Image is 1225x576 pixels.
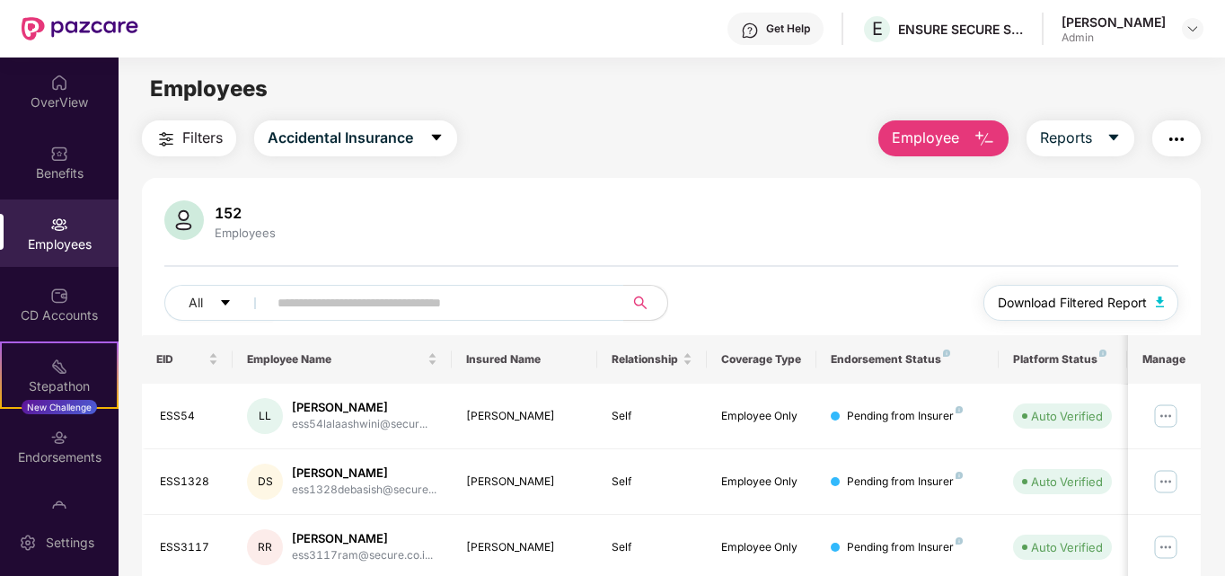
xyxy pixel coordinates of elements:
[50,74,68,92] img: svg+xml;base64,PHN2ZyBpZD0iSG9tZSIgeG1sbnM9Imh0dHA6Ly93d3cudzMub3JnLzIwMDAvc3ZnIiB3aWR0aD0iMjAiIG...
[2,377,117,395] div: Stepathon
[872,18,883,40] span: E
[142,120,236,156] button: Filters
[892,127,959,149] span: Employee
[847,474,963,491] div: Pending from Insurer
[233,335,452,384] th: Employee Name
[1031,407,1103,425] div: Auto Verified
[1027,120,1134,156] button: Reportscaret-down
[211,204,279,222] div: 152
[466,539,584,556] div: [PERSON_NAME]
[1099,350,1106,357] img: svg+xml;base64,PHN2ZyB4bWxucz0iaHR0cDovL3d3dy53My5vcmcvMjAwMC9zdmciIHdpZHRoPSI4IiBoZWlnaHQ9IjgiIH...
[612,474,692,491] div: Self
[19,534,37,552] img: svg+xml;base64,PHN2ZyBpZD0iU2V0dGluZy0yMHgyMCIgeG1sbnM9Imh0dHA6Ly93d3cudzMub3JnLzIwMDAvc3ZnIiB3aW...
[160,474,219,491] div: ESS1328
[1013,352,1112,367] div: Platform Status
[466,474,584,491] div: [PERSON_NAME]
[721,539,802,556] div: Employee Only
[956,537,963,545] img: svg+xml;base64,PHN2ZyB4bWxucz0iaHR0cDovL3d3dy53My5vcmcvMjAwMC9zdmciIHdpZHRoPSI4IiBoZWlnaHQ9IjgiIH...
[247,398,283,434] div: LL
[50,145,68,163] img: svg+xml;base64,PHN2ZyBpZD0iQmVuZWZpdHMiIHhtbG5zPSJodHRwOi8vd3d3LnczLm9yZy8yMDAwL3N2ZyIgd2lkdGg9Ij...
[1166,128,1187,150] img: svg+xml;base64,PHN2ZyB4bWxucz0iaHR0cDovL3d3dy53My5vcmcvMjAwMC9zdmciIHdpZHRoPSIyNCIgaGVpZ2h0PSIyNC...
[956,472,963,479] img: svg+xml;base64,PHN2ZyB4bWxucz0iaHR0cDovL3d3dy53My5vcmcvMjAwMC9zdmciIHdpZHRoPSI4IiBoZWlnaHQ9IjgiIH...
[623,296,658,310] span: search
[247,464,283,500] div: DS
[466,408,584,425] div: [PERSON_NAME]
[847,408,963,425] div: Pending from Insurer
[943,350,950,357] img: svg+xml;base64,PHN2ZyB4bWxucz0iaHR0cDovL3d3dy53My5vcmcvMjAwMC9zdmciIHdpZHRoPSI4IiBoZWlnaHQ9IjgiIH...
[254,120,457,156] button: Accidental Insurancecaret-down
[612,539,692,556] div: Self
[741,22,759,40] img: svg+xml;base64,PHN2ZyBpZD0iSGVscC0zMngzMiIgeG1sbnM9Imh0dHA6Ly93d3cudzMub3JnLzIwMDAvc3ZnIiB3aWR0aD...
[292,465,436,482] div: [PERSON_NAME]
[707,335,816,384] th: Coverage Type
[1031,538,1103,556] div: Auto Verified
[156,352,206,367] span: EID
[50,216,68,234] img: svg+xml;base64,PHN2ZyBpZD0iRW1wbG95ZWVzIiB4bWxucz0iaHR0cDovL3d3dy53My5vcmcvMjAwMC9zdmciIHdpZHRoPS...
[878,120,1009,156] button: Employee
[1151,402,1180,430] img: manageButton
[189,293,203,313] span: All
[1151,467,1180,496] img: manageButton
[612,408,692,425] div: Self
[1062,31,1166,45] div: Admin
[1031,473,1103,491] div: Auto Verified
[22,17,138,40] img: New Pazcare Logo
[292,547,433,564] div: ess3117ram@secure.co.i...
[1151,533,1180,562] img: manageButton
[974,128,995,150] img: svg+xml;base64,PHN2ZyB4bWxucz0iaHR0cDovL3d3dy53My5vcmcvMjAwMC9zdmciIHhtbG5zOnhsaW5rPSJodHRwOi8vd3...
[1185,22,1200,36] img: svg+xml;base64,PHN2ZyBpZD0iRHJvcGRvd24tMzJ4MzIiIHhtbG5zPSJodHRwOi8vd3d3LnczLm9yZy8yMDAwL3N2ZyIgd2...
[50,287,68,305] img: svg+xml;base64,PHN2ZyBpZD0iQ0RfQWNjb3VudHMiIGRhdGEtbmFtZT0iQ0QgQWNjb3VudHMiIHhtbG5zPSJodHRwOi8vd3...
[22,400,97,414] div: New Challenge
[831,352,984,367] div: Endorsement Status
[597,335,707,384] th: Relationship
[612,352,679,367] span: Relationship
[50,429,68,447] img: svg+xml;base64,PHN2ZyBpZD0iRW5kb3JzZW1lbnRzIiB4bWxucz0iaHR0cDovL3d3dy53My5vcmcvMjAwMC9zdmciIHdpZH...
[247,529,283,565] div: RR
[292,482,436,499] div: ess1328debasish@secure...
[268,127,413,149] span: Accidental Insurance
[182,127,223,149] span: Filters
[40,534,100,552] div: Settings
[150,75,268,102] span: Employees
[292,399,427,416] div: [PERSON_NAME]
[1106,130,1121,146] span: caret-down
[847,539,963,556] div: Pending from Insurer
[1040,127,1092,149] span: Reports
[1062,13,1166,31] div: [PERSON_NAME]
[766,22,810,36] div: Get Help
[219,297,232,311] span: caret-down
[998,293,1147,313] span: Download Filtered Report
[50,358,68,376] img: svg+xml;base64,PHN2ZyB4bWxucz0iaHR0cDovL3d3dy53My5vcmcvMjAwMC9zdmciIHdpZHRoPSIyMSIgaGVpZ2h0PSIyMC...
[142,335,234,384] th: EID
[1128,335,1201,384] th: Manage
[1156,297,1165,307] img: svg+xml;base64,PHN2ZyB4bWxucz0iaHR0cDovL3d3dy53My5vcmcvMjAwMC9zdmciIHhtbG5zOnhsaW5rPSJodHRwOi8vd3...
[292,416,427,433] div: ess54lalaashwini@secur...
[211,226,279,240] div: Employees
[164,285,274,321] button: Allcaret-down
[50,500,68,518] img: svg+xml;base64,PHN2ZyBpZD0iTXlfT3JkZXJzIiBkYXRhLW5hbWU9Ik15IE9yZGVycyIgeG1sbnM9Imh0dHA6Ly93d3cudz...
[292,530,433,547] div: [PERSON_NAME]
[429,130,444,146] span: caret-down
[721,408,802,425] div: Employee Only
[155,128,177,150] img: svg+xml;base64,PHN2ZyB4bWxucz0iaHR0cDovL3d3dy53My5vcmcvMjAwMC9zdmciIHdpZHRoPSIyNCIgaGVpZ2h0PSIyNC...
[983,285,1179,321] button: Download Filtered Report
[721,474,802,491] div: Employee Only
[160,539,219,556] div: ESS3117
[160,408,219,425] div: ESS54
[452,335,598,384] th: Insured Name
[623,285,668,321] button: search
[956,406,963,413] img: svg+xml;base64,PHN2ZyB4bWxucz0iaHR0cDovL3d3dy53My5vcmcvMjAwMC9zdmciIHdpZHRoPSI4IiBoZWlnaHQ9IjgiIH...
[164,200,204,240] img: svg+xml;base64,PHN2ZyB4bWxucz0iaHR0cDovL3d3dy53My5vcmcvMjAwMC9zdmciIHhtbG5zOnhsaW5rPSJodHRwOi8vd3...
[247,352,424,367] span: Employee Name
[898,21,1024,38] div: ENSURE SECURE SERVICES PRIVATE LIMITED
